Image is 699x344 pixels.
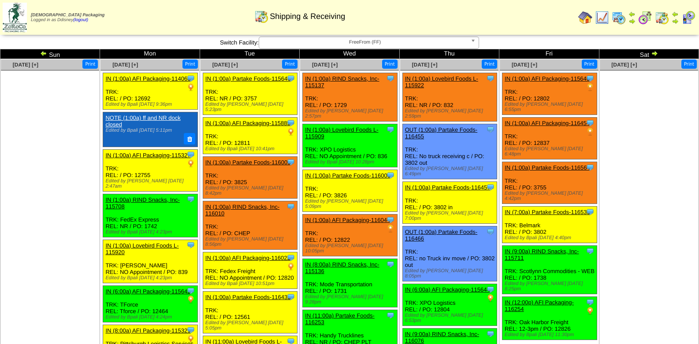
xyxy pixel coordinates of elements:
a: IN (1:00a) AFI Packaging-116022 [205,255,290,261]
img: Tooltip [186,286,195,295]
td: Sat [599,49,699,59]
div: TRK: Scotlynn Commodities - WEB REL: / PO: 1738 [502,246,597,294]
div: Edited by [PERSON_NAME] [DATE] 5:23pm [205,102,297,112]
div: TRK: FedEx Express REL: NR / PO: 1742 [103,194,197,237]
div: Edited by [PERSON_NAME] [DATE] 6:55pm [505,102,596,112]
div: TRK: REL: / PO: 12692 [103,73,197,110]
a: IN (8:00a) RIND Snacks, Inc-115136 [305,261,379,274]
img: Tooltip [186,195,195,203]
img: Tooltip [486,183,495,192]
a: IN (11:00a) Partake Foods-116253 [305,312,375,326]
div: Edited by [PERSON_NAME] [DATE] 8:05pm [405,268,497,279]
div: Edited by Bpali [DATE] 10:41pm [205,146,297,152]
img: Tooltip [586,298,595,307]
img: Tooltip [286,292,295,301]
img: Tooltip [286,118,295,127]
a: IN (1:00a) Partake Foods-116457 [405,184,491,191]
div: TRK: REL: / PO: 1729 [303,73,397,122]
div: Edited by [PERSON_NAME] [DATE] 4:42pm [505,191,596,201]
img: Tooltip [486,74,495,83]
img: PO [486,294,495,303]
img: Tooltip [186,74,195,83]
div: TRK: REL: / PO: 12755 [103,149,197,191]
img: Tooltip [186,326,195,334]
a: NOTE (1:00a) ff and NR dock closed [105,115,180,128]
span: [DATE] [+] [412,62,437,68]
div: TRK: Mode Transportation REL: / PO: 1731 [303,259,397,307]
a: IN (1:00a) AFI Packaging-114063 [105,75,190,82]
a: IN (1:00a) Lovebird Foods L-115920 [105,242,178,255]
button: Print [182,59,198,69]
div: TRK: Belmark REL: / PO: 3802 [502,207,597,243]
a: [DATE] [+] [212,62,238,68]
button: Print [282,59,297,69]
a: [DATE] [+] [112,62,138,68]
div: Edited by Bpali [DATE] 9:36pm [105,102,197,107]
a: IN (1:00a) Lovebird Foods L-115909 [305,126,378,140]
img: Tooltip [386,125,395,134]
span: Logged in as Ddisney [31,13,104,22]
a: IN (6:00a) AFI Packaging-115642 [105,288,190,295]
div: Edited by Bpali [DATE] 5:11pm [105,128,193,133]
a: IN (1:00a) RIND Snacks, Inc-116010 [205,203,279,217]
img: Tooltip [486,125,495,134]
img: arrowleft.gif [672,11,679,18]
div: TRK: TForce REL: Tforce / PO: 12464 [103,285,197,322]
a: (logout) [73,18,88,22]
img: calendarcustomer.gif [681,11,695,25]
img: PO [386,224,395,233]
div: Edited by [PERSON_NAME] [DATE] 2:59pm [405,108,497,119]
img: Tooltip [486,329,495,338]
a: [DATE] [+] [312,62,338,68]
img: Tooltip [186,240,195,249]
div: TRK: REL: / PO: 12822 [303,215,397,256]
a: OUT (1:00a) Partake Foods-116466 [405,229,478,242]
img: Tooltip [586,247,595,255]
span: [DATE] [+] [512,62,537,68]
img: Tooltip [286,253,295,262]
div: TRK: REL: / PO: 3755 [502,162,597,204]
img: home.gif [578,11,592,25]
div: Edited by Bpali [DATE] 4:40pm [505,235,596,240]
a: [DATE] [+] [611,62,637,68]
img: Tooltip [486,285,495,294]
a: IN (1:00a) RIND Snacks, Inc-115708 [105,196,179,210]
img: arrowright.gif [672,18,679,25]
div: TRK: REL: / PO: 12837 [502,118,597,159]
img: PO [186,159,195,168]
div: Edited by [PERSON_NAME] [DATE] 8:56pm [205,237,297,247]
div: TRK: REL: / PO: CHEP [203,201,297,250]
div: Edited by Bpali [DATE] 4:23pm [105,275,197,281]
div: Edited by [PERSON_NAME] [DATE] 6:49pm [405,166,497,177]
a: [DATE] [+] [13,62,38,68]
img: PO [286,262,295,271]
div: Edited by [PERSON_NAME] [DATE] 7:00pm [405,211,497,221]
div: TRK: Fedex Freight REL: NO Appointment / PO: 12820 [203,252,297,289]
div: Edited by Bpali [DATE] 4:24pm [105,314,197,320]
a: IN (1:00a) Partake Foods-116009 [205,159,291,166]
div: TRK: REL: / PO: 12561 [203,292,297,333]
div: Edited by [PERSON_NAME] [DATE] 6:53pm [405,313,497,323]
a: IN (1:00a) RIND Snacks, Inc-115137 [305,75,379,89]
span: Shipping & Receiving [270,12,345,21]
img: calendarprod.gif [612,11,626,25]
img: arrowleft.gif [40,50,47,57]
div: Edited by [PERSON_NAME] [DATE] 5:09pm [305,199,397,209]
img: arrowright.gif [651,50,658,57]
div: Edited by Bpali [DATE] 11:30pm [505,332,596,337]
a: IN (9:00a) RIND Snacks, Inc-116076 [405,331,479,344]
img: Tooltip [286,74,295,83]
img: zoroco-logo-small.webp [3,3,27,32]
img: Tooltip [586,207,595,216]
img: Tooltip [186,150,195,159]
a: IN (8:00a) AFI Packaging-115321 [105,327,190,334]
div: Edited by Bpali [DATE] 10:51pm [205,281,297,286]
img: Tooltip [586,118,595,127]
div: Edited by [PERSON_NAME] [DATE] 8:25pm [505,281,596,292]
a: IN (1:00a) Partake Foods-116564 [505,164,590,171]
div: Edited by Bpali [DATE] 10:28pm [305,159,397,165]
img: PO [586,83,595,92]
div: TRK: XPO Logistics REL: / PO: 12804 [402,284,497,326]
div: Edited by [PERSON_NAME] [DATE] 6:48pm [505,146,596,157]
img: Tooltip [386,74,395,83]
